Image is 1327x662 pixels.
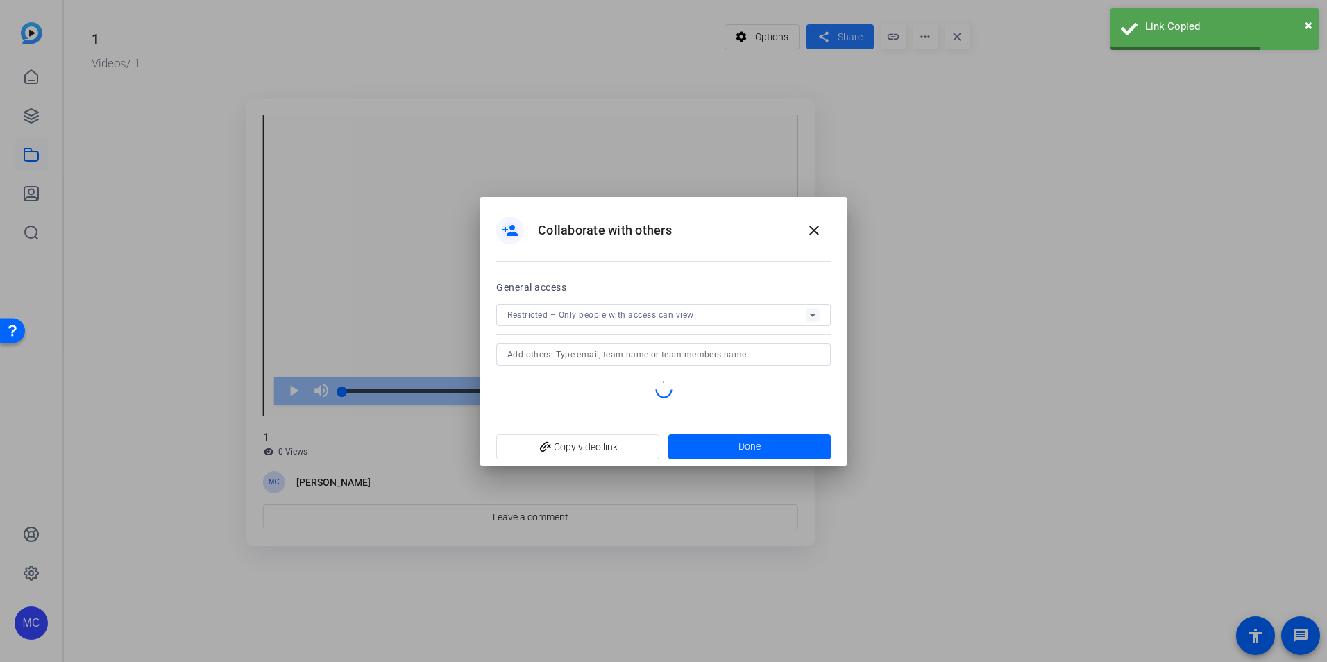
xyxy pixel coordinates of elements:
h1: Collaborate with others [538,222,672,239]
h2: General access [496,279,566,296]
span: Restricted – Only people with access can view [507,310,694,320]
input: Add others: Type email, team name or team members name [507,346,820,363]
button: Done [668,434,831,459]
span: × [1305,17,1312,33]
mat-icon: person_add [502,222,518,239]
span: Done [738,439,761,454]
span: Copy video link [507,434,648,460]
div: Link Copied [1145,19,1308,35]
button: Copy video link [496,434,659,459]
mat-icon: add_link [534,436,557,459]
mat-icon: close [806,222,822,239]
button: Close [1305,15,1312,35]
